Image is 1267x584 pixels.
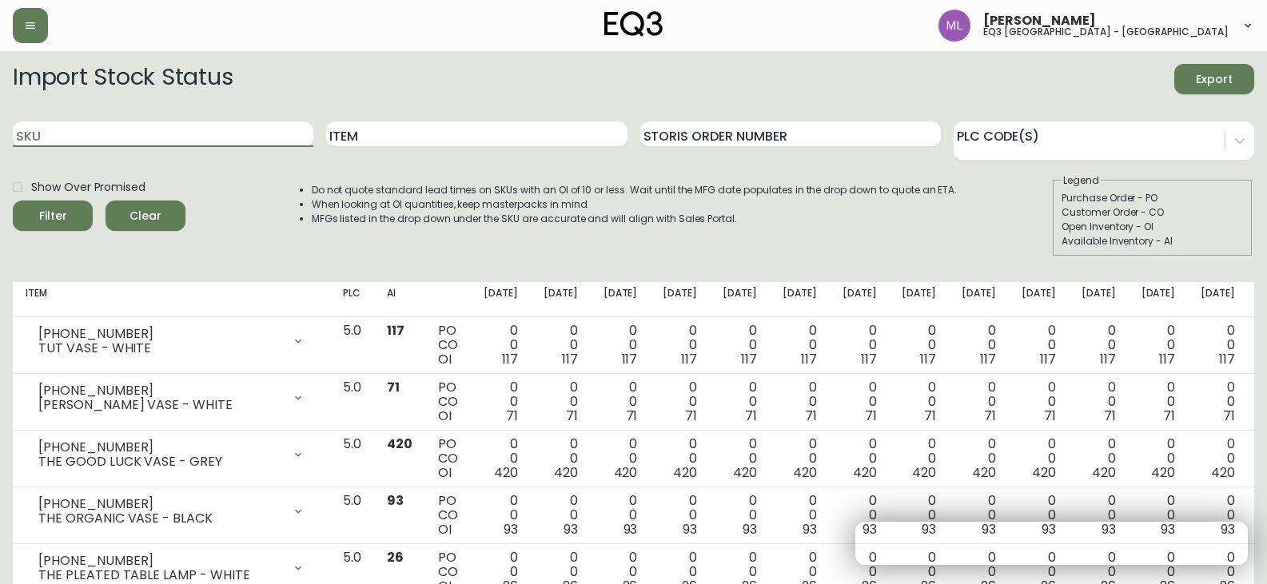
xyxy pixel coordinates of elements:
[330,487,374,544] td: 5.0
[26,437,317,472] div: [PHONE_NUMBER]THE GOOD LUCK VASE - GREY
[494,463,518,482] span: 420
[962,324,996,367] div: 0 0
[902,494,936,537] div: 0 0
[624,520,638,538] span: 93
[544,494,578,537] div: 0 0
[544,380,578,423] div: 0 0
[1151,463,1175,482] span: 420
[1141,494,1176,537] div: 0 0
[484,494,518,537] div: 0 0
[531,282,591,317] th: [DATE]
[685,407,697,425] span: 71
[38,327,282,341] div: [PHONE_NUMBER]
[733,463,757,482] span: 420
[1082,494,1116,537] div: 0 0
[863,520,877,538] span: 93
[387,378,400,396] span: 71
[1032,463,1056,482] span: 420
[1062,173,1101,188] legend: Legend
[783,380,817,423] div: 0 0
[1069,282,1129,317] th: [DATE]
[902,437,936,480] div: 0 0
[39,206,67,226] div: Filter
[471,282,531,317] th: [DATE]
[983,14,1096,27] span: [PERSON_NAME]
[912,463,936,482] span: 420
[504,520,518,538] span: 93
[1219,350,1235,368] span: 117
[13,201,93,231] button: Filter
[506,407,518,425] span: 71
[1040,350,1056,368] span: 117
[604,494,638,537] div: 0 0
[438,463,452,482] span: OI
[38,497,282,511] div: [PHONE_NUMBER]
[783,324,817,367] div: 0 0
[622,350,638,368] span: 117
[312,197,958,212] li: When looking at OI quantities, keep masterpacks in mind.
[438,350,452,368] span: OI
[853,463,877,482] span: 420
[1062,234,1244,248] div: Available Inventory - AI
[962,437,996,480] div: 0 0
[663,437,697,480] div: 0 0
[564,520,578,538] span: 93
[920,350,936,368] span: 117
[1042,520,1056,538] span: 93
[544,324,578,367] div: 0 0
[1163,407,1175,425] span: 71
[741,350,757,368] span: 117
[663,324,697,367] div: 0 0
[972,463,996,482] span: 420
[962,380,996,423] div: 0 0
[26,494,317,529] div: [PHONE_NUMBER]THE ORGANIC VASE - BLACK
[38,398,282,412] div: [PERSON_NAME] VASE - WHITE
[663,494,697,537] div: 0 0
[31,179,145,196] span: Show Over Promised
[830,282,890,317] th: [DATE]
[1102,520,1116,538] span: 93
[902,380,936,423] div: 0 0
[1129,282,1189,317] th: [DATE]
[1022,380,1056,423] div: 0 0
[312,212,958,226] li: MFGs listed in the drop down under the SKU are accurate and will align with Sales Portal.
[650,282,710,317] th: [DATE]
[484,437,518,480] div: 0 0
[387,548,404,566] span: 26
[683,520,697,538] span: 93
[484,324,518,367] div: 0 0
[1174,64,1254,94] button: Export
[38,383,282,398] div: [PHONE_NUMBER]
[982,520,996,538] span: 93
[803,520,817,538] span: 93
[1141,324,1176,367] div: 0 0
[1161,520,1175,538] span: 93
[1082,380,1116,423] div: 0 0
[502,350,518,368] span: 117
[770,282,830,317] th: [DATE]
[13,282,330,317] th: Item
[1141,437,1176,480] div: 0 0
[962,494,996,537] div: 0 0
[614,463,638,482] span: 420
[1201,494,1235,537] div: 0 0
[438,380,458,423] div: PO CO
[1201,380,1235,423] div: 0 0
[743,520,757,538] span: 93
[1062,205,1244,220] div: Customer Order - CO
[38,568,282,582] div: THE PLEATED TABLE LAMP - WHITE
[1009,282,1069,317] th: [DATE]
[604,380,638,423] div: 0 0
[843,324,877,367] div: 0 0
[889,282,949,317] th: [DATE]
[983,27,1229,37] h5: eq3 [GEOGRAPHIC_DATA] - [GEOGRAPHIC_DATA]
[1022,494,1056,537] div: 0 0
[1062,220,1244,234] div: Open Inventory - OI
[312,183,958,197] li: Do not quote standard lead times on SKUs with an OI of 10 or less. Wait until the MFG date popula...
[38,440,282,455] div: [PHONE_NUMBER]
[723,494,757,537] div: 0 0
[1141,380,1176,423] div: 0 0
[783,494,817,537] div: 0 0
[438,324,458,367] div: PO CO
[1188,282,1248,317] th: [DATE]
